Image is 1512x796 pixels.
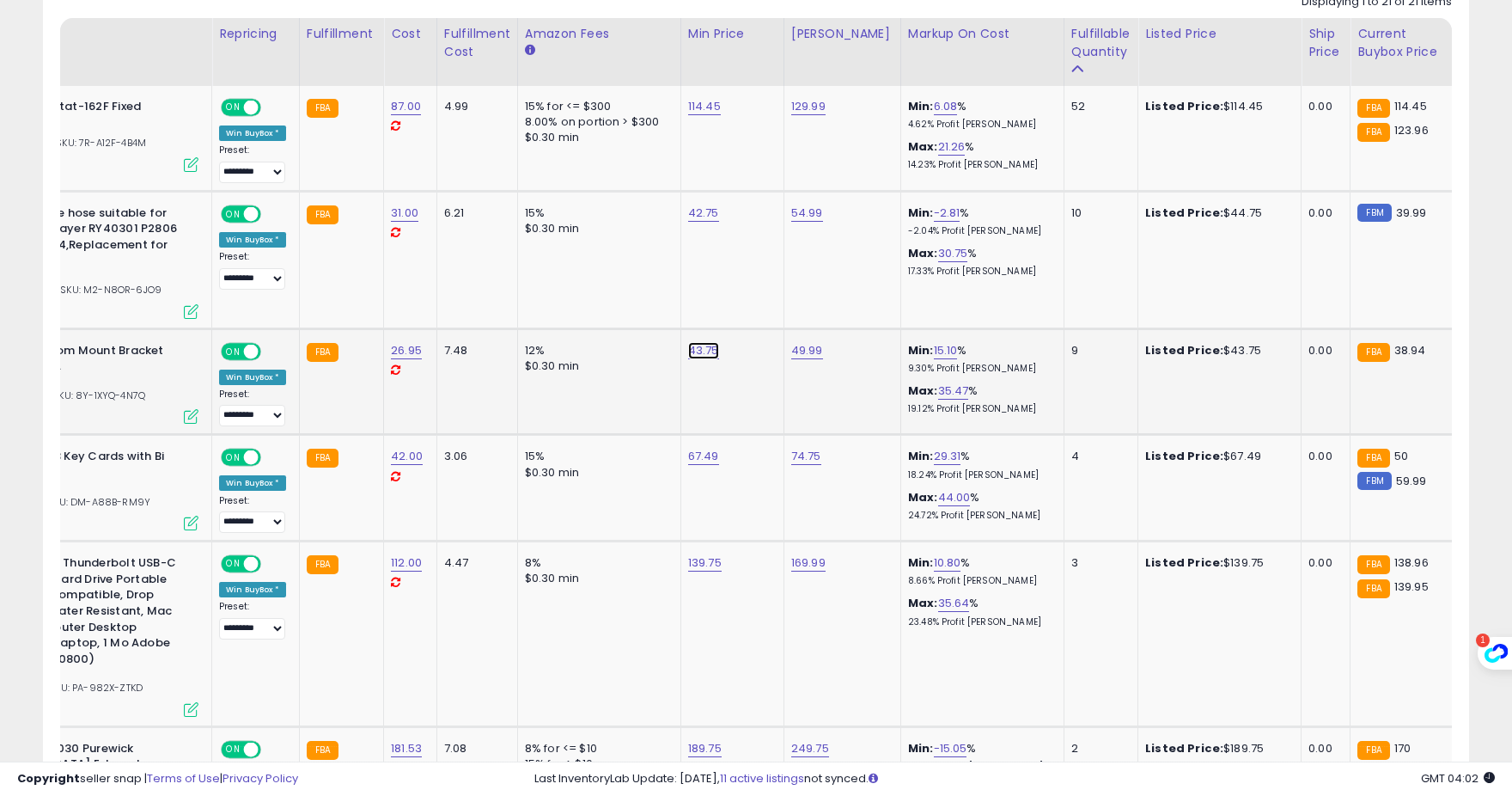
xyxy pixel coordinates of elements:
small: Amazon Fees. [525,43,535,58]
div: 0.00 [1308,449,1337,464]
div: Amazon Fees [525,25,674,43]
div: 0.00 [1308,555,1337,571]
p: 24.72% Profit [PERSON_NAME] [908,510,1051,522]
div: Last InventoryLab Update: [DATE], not synced. [534,771,1495,787]
span: ON [223,101,244,115]
div: Win BuyBox * [219,370,286,385]
small: FBA [1357,741,1389,760]
div: Win BuyBox * [219,582,286,597]
div: Cost [391,25,430,43]
span: 139.95 [1394,579,1429,595]
a: 29.31 [934,448,961,465]
div: % [908,205,1051,237]
p: 4.62% Profit [PERSON_NAME] [908,119,1051,131]
small: FBA [1357,579,1389,598]
p: 19.12% Profit [PERSON_NAME] [908,403,1051,415]
a: 43.75 [688,342,719,359]
a: 26.95 [391,342,422,359]
small: FBA [1357,555,1389,574]
div: 52 [1071,99,1125,114]
b: Min: [908,98,934,114]
span: 59.99 [1396,473,1427,489]
div: Fulfillment [307,25,376,43]
div: Win BuyBox * [219,232,286,248]
span: OFF [259,344,286,358]
span: 114.45 [1394,98,1427,114]
span: OFF [259,206,286,221]
a: 42.75 [688,205,719,222]
a: 10.80 [934,554,961,572]
a: 249.75 [791,740,829,757]
div: Ship Price [1308,25,1343,61]
div: Preset: [219,601,286,640]
span: OFF [259,101,286,115]
b: Listed Price: [1145,554,1223,571]
span: | SKU: 7R-A12F-4B4M [42,136,146,150]
a: 54.99 [791,205,823,222]
div: 8.00% on portion > $300 [525,114,668,130]
span: | SKU: DM-A88B-RM9Y [34,495,150,509]
div: $0.30 min [525,130,668,145]
span: OFF [259,557,286,572]
div: Preset: [219,389,286,427]
b: Max: [908,489,938,505]
a: 74.75 [791,448,821,465]
div: $0.30 min [525,221,668,236]
div: 15% [525,449,668,464]
p: 8.66% Profit [PERSON_NAME] [908,575,1051,587]
small: FBA [307,741,338,760]
div: 15% for <= $300 [525,99,668,114]
div: 6.21 [444,205,504,221]
a: 181.53 [391,740,422,757]
div: 7.48 [444,343,504,358]
div: 12% [525,343,668,358]
a: 189.75 [688,740,722,757]
div: 4 [1071,449,1125,464]
span: | SKU: PA-982X-ZTKD [35,681,143,695]
a: Privacy Policy [223,770,298,787]
span: | SKU: M2-N8OR-6JO9 [46,283,162,297]
span: 170 [1394,740,1411,756]
div: % [908,99,1051,131]
div: Min Price [688,25,777,43]
div: 4.47 [444,555,504,571]
div: 0.00 [1308,205,1337,221]
div: Preset: [219,495,286,534]
a: 30.75 [938,245,968,262]
div: [PERSON_NAME] [791,25,893,43]
div: 8% [525,555,668,571]
span: 50 [1394,448,1408,464]
div: % [908,490,1051,522]
a: 44.00 [938,489,971,506]
div: $189.75 [1145,741,1288,756]
p: 9.30% Profit [PERSON_NAME] [908,363,1051,375]
div: 0.00 [1308,343,1337,358]
small: FBA [307,99,338,118]
a: Terms of Use [147,770,220,787]
small: FBA [307,449,338,468]
strong: Copyright [17,770,80,787]
div: % [908,139,1051,171]
b: Min: [908,205,934,221]
b: Listed Price: [1145,205,1223,221]
small: FBA [1357,343,1389,362]
div: 7.08 [444,741,504,756]
a: 169.99 [791,554,826,572]
a: 129.99 [791,98,826,115]
a: 35.47 [938,383,969,400]
p: -2.04% Profit [PERSON_NAME] [908,225,1051,237]
span: ON [223,557,244,572]
div: $43.75 [1145,343,1288,358]
b: Min: [908,448,934,464]
a: 87.00 [391,98,421,115]
p: 23.48% Profit [PERSON_NAME] [908,616,1051,628]
span: ON [223,206,244,221]
div: Markup on Cost [908,25,1057,43]
a: 31.00 [391,205,418,222]
div: $0.30 min [525,358,668,374]
div: Win BuyBox * [219,475,286,491]
span: OFF [259,450,286,465]
span: 2025-08-15 04:02 GMT [1421,770,1495,787]
div: 3.06 [444,449,504,464]
div: Current Buybox Price [1357,25,1446,61]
